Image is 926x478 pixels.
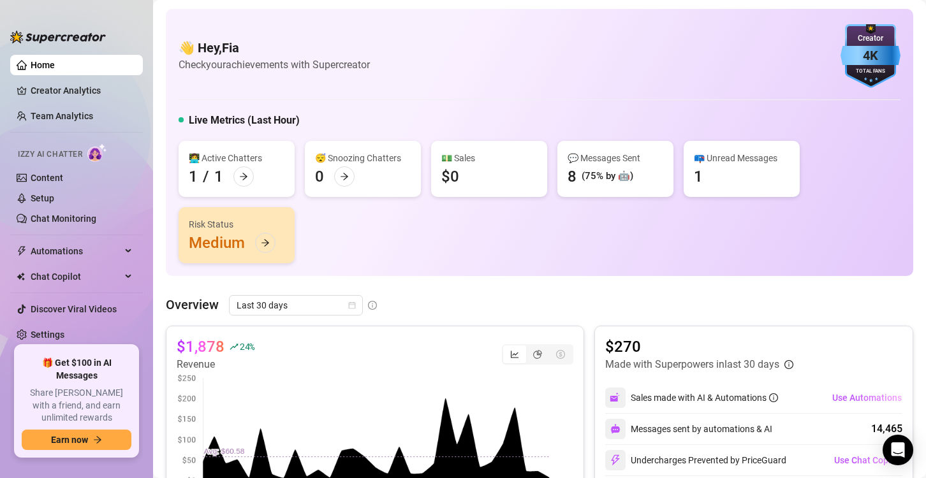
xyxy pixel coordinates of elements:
[18,148,82,161] span: Izzy AI Chatter
[315,166,324,187] div: 0
[769,393,778,402] span: info-circle
[261,238,270,247] span: arrow-right
[31,60,55,70] a: Home
[694,151,790,165] div: 📪 Unread Messages
[605,450,786,470] div: Undercharges Prevented by PriceGuard
[605,419,772,439] div: Messages sent by automations & AI
[17,272,25,281] img: Chat Copilot
[871,421,902,437] div: 14,465
[31,193,54,203] a: Setup
[841,46,900,66] div: 4K
[87,143,107,162] img: AI Chatter
[582,169,633,184] div: (75% by 🤖)
[502,344,573,365] div: segmented control
[179,39,370,57] h4: 👋 Hey, Fia
[189,151,284,165] div: 👩‍💻 Active Chatters
[177,357,254,372] article: Revenue
[568,151,663,165] div: 💬 Messages Sent
[240,340,254,352] span: 24 %
[834,455,902,465] span: Use Chat Copilot
[568,166,577,187] div: 8
[51,435,88,445] span: Earn now
[31,214,96,224] a: Chat Monitoring
[237,296,355,315] span: Last 30 days
[605,357,779,372] article: Made with Superpowers in last 30 days
[22,430,131,450] button: Earn nowarrow-right
[832,387,902,408] button: Use Automations
[441,166,459,187] div: $0
[214,166,223,187] div: 1
[31,330,64,340] a: Settings
[694,166,703,187] div: 1
[239,172,248,181] span: arrow-right
[17,246,27,256] span: thunderbolt
[348,301,356,309] span: calendar
[368,301,377,310] span: info-circle
[340,172,349,181] span: arrow-right
[441,151,537,165] div: 💵 Sales
[31,266,121,287] span: Chat Copilot
[31,304,117,314] a: Discover Viral Videos
[556,350,565,359] span: dollar-circle
[610,424,621,434] img: svg%3e
[605,337,793,357] article: $270
[189,217,284,231] div: Risk Status
[93,435,102,444] span: arrow-right
[166,295,219,314] article: Overview
[10,31,106,43] img: logo-BBDzfeDw.svg
[784,360,793,369] span: info-circle
[883,435,913,465] div: Open Intercom Messenger
[179,57,370,73] article: Check your achievements with Supercreator
[533,350,542,359] span: pie-chart
[177,337,224,357] article: $1,878
[510,350,519,359] span: line-chart
[31,173,63,183] a: Content
[841,68,900,76] div: Total Fans
[841,24,900,88] img: blue-badge-DgoSNQY1.svg
[31,241,121,261] span: Automations
[834,450,902,470] button: Use Chat Copilot
[22,357,131,382] span: 🎁 Get $100 in AI Messages
[832,393,902,403] span: Use Automations
[22,387,131,424] span: Share [PERSON_NAME] with a friend, and earn unlimited rewards
[230,342,239,351] span: rise
[631,391,778,405] div: Sales made with AI & Automations
[189,166,198,187] div: 1
[315,151,411,165] div: 😴 Snoozing Chatters
[31,80,133,101] a: Creator Analytics
[189,113,300,128] h5: Live Metrics (Last Hour)
[610,454,621,466] img: svg%3e
[841,33,900,45] div: Creator
[31,111,93,121] a: Team Analytics
[610,392,621,403] img: svg%3e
